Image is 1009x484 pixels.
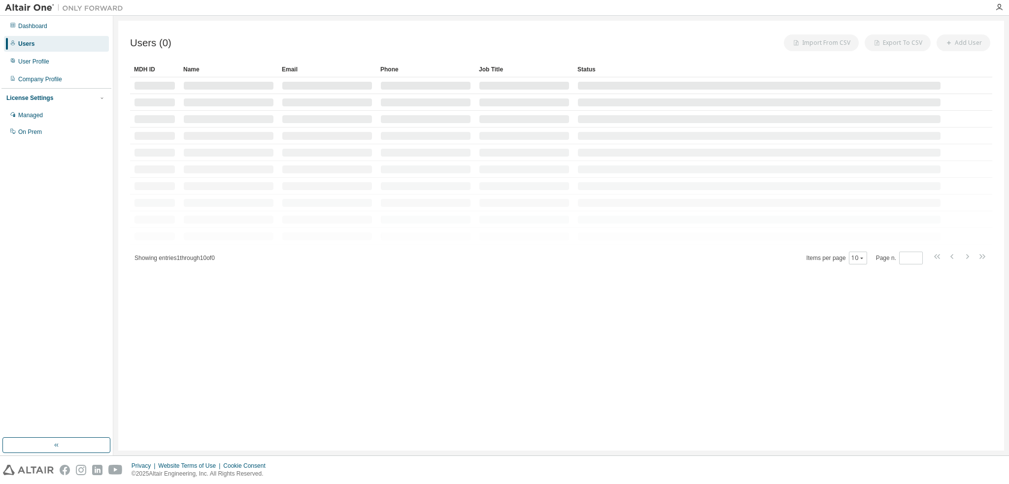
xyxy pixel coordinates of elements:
div: Dashboard [18,22,47,30]
div: Phone [380,62,471,77]
span: Users (0) [130,37,171,49]
img: facebook.svg [60,465,70,475]
img: youtube.svg [108,465,123,475]
img: altair_logo.svg [3,465,54,475]
div: MDH ID [134,62,175,77]
span: Page n. [876,252,923,264]
img: linkedin.svg [92,465,102,475]
div: User Profile [18,58,49,65]
button: Add User [937,34,990,51]
button: Import From CSV [784,34,859,51]
div: Managed [18,111,43,119]
div: Company Profile [18,75,62,83]
div: Users [18,40,34,48]
div: License Settings [6,94,53,102]
div: Job Title [479,62,570,77]
div: Email [282,62,372,77]
img: Altair One [5,3,128,13]
span: Items per page [807,252,867,264]
img: instagram.svg [76,465,86,475]
button: 10 [851,254,865,262]
span: Showing entries 1 through 10 of 0 [135,255,215,261]
div: Website Terms of Use [158,462,223,470]
div: On Prem [18,128,42,136]
div: Cookie Consent [223,462,271,470]
button: Export To CSV [865,34,931,51]
div: Name [183,62,274,77]
p: © 2025 Altair Engineering, Inc. All Rights Reserved. [132,470,271,478]
div: Status [577,62,941,77]
div: Privacy [132,462,158,470]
